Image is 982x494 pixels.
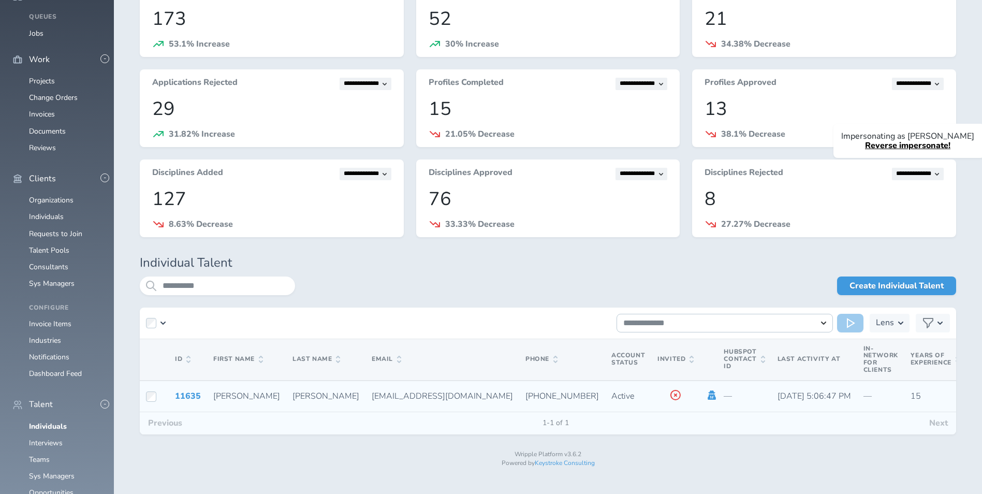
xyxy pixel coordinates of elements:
a: Notifications [29,352,69,362]
h3: Lens [876,314,894,332]
p: 76 [429,188,668,210]
h3: Disciplines Rejected [705,168,783,180]
span: Email [372,356,401,363]
h4: Configure [29,304,101,312]
span: 27.27% Decrease [721,219,790,230]
a: Invoices [29,109,55,119]
p: 29 [152,98,391,120]
span: [DATE] 5:06:47 PM [778,390,851,402]
p: Powered by [140,460,956,467]
span: First Name [213,356,263,363]
h4: Queues [29,13,101,21]
a: Interviews [29,438,63,448]
p: 15 [429,98,668,120]
a: Reverse impersonate! [865,140,950,151]
button: - [100,400,109,409]
span: ID [175,356,190,363]
h3: Disciplines Added [152,168,223,180]
p: 13 [705,98,944,120]
span: 30% Increase [445,38,499,50]
span: 34.38% Decrease [721,38,790,50]
a: Jobs [29,28,43,38]
a: 11635 [175,390,201,402]
span: Last Activity At [778,355,841,363]
p: — [724,391,765,401]
span: 31.82% Increase [169,128,235,140]
a: Documents [29,126,66,136]
a: Sys Managers [29,279,75,288]
span: Years of Experience [911,352,960,367]
a: Talent Pools [29,245,69,255]
span: Active [611,390,634,402]
span: [PERSON_NAME] [292,390,359,402]
span: 38.1% Decrease [721,128,785,140]
a: Change Orders [29,93,78,103]
a: Sys Managers [29,471,75,481]
a: Industries [29,336,61,345]
p: Impersonating as [PERSON_NAME] [841,132,974,141]
span: 8.63% Decrease [169,219,233,230]
span: [PERSON_NAME] [213,390,280,402]
a: Requests to Join [29,229,82,239]
span: 1-1 of 1 [534,419,577,427]
button: - [100,54,109,63]
a: Consultants [29,262,68,272]
span: 21.05% Decrease [445,128,515,140]
a: Teams [29,455,50,464]
span: Talent [29,400,53,409]
p: 127 [152,188,391,210]
span: 53.1% Increase [169,38,230,50]
a: Individuals [29,212,64,222]
span: Clients [29,174,56,183]
span: Account Status [611,351,645,367]
h1: Individual Talent [140,256,956,270]
p: 52 [429,8,668,30]
span: In-Network for Clients [863,344,898,374]
p: 173 [152,8,391,30]
a: Impersonate [706,390,717,400]
button: Run Action [837,314,863,332]
a: Keystroke Consulting [535,459,595,467]
span: 33.33% Decrease [445,219,515,230]
a: Create Individual Talent [837,277,956,295]
a: Dashboard Feed [29,369,82,379]
a: Projects [29,76,55,86]
button: Previous [140,412,190,434]
p: Wripple Platform v3.6.2 [140,451,956,458]
span: — [863,390,872,402]
h3: Disciplines Approved [429,168,512,180]
h3: Applications Rejected [152,78,238,90]
span: Hubspot Contact Id [724,348,765,370]
span: Last Name [292,356,340,363]
span: [PHONE_NUMBER] [525,390,599,402]
button: Next [921,412,956,434]
a: Organizations [29,195,74,205]
span: Work [29,55,50,64]
p: 8 [705,188,944,210]
a: Invoice Items [29,319,71,329]
span: Phone [525,356,558,363]
span: [EMAIL_ADDRESS][DOMAIN_NAME] [372,390,513,402]
a: Individuals [29,422,67,431]
button: Lens [870,314,910,332]
span: Invited [657,356,694,363]
span: 15 [911,390,921,402]
h3: Profiles Completed [429,78,504,90]
button: - [100,173,109,182]
a: Reviews [29,143,56,153]
h3: Profiles Approved [705,78,776,90]
p: 21 [705,8,944,30]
